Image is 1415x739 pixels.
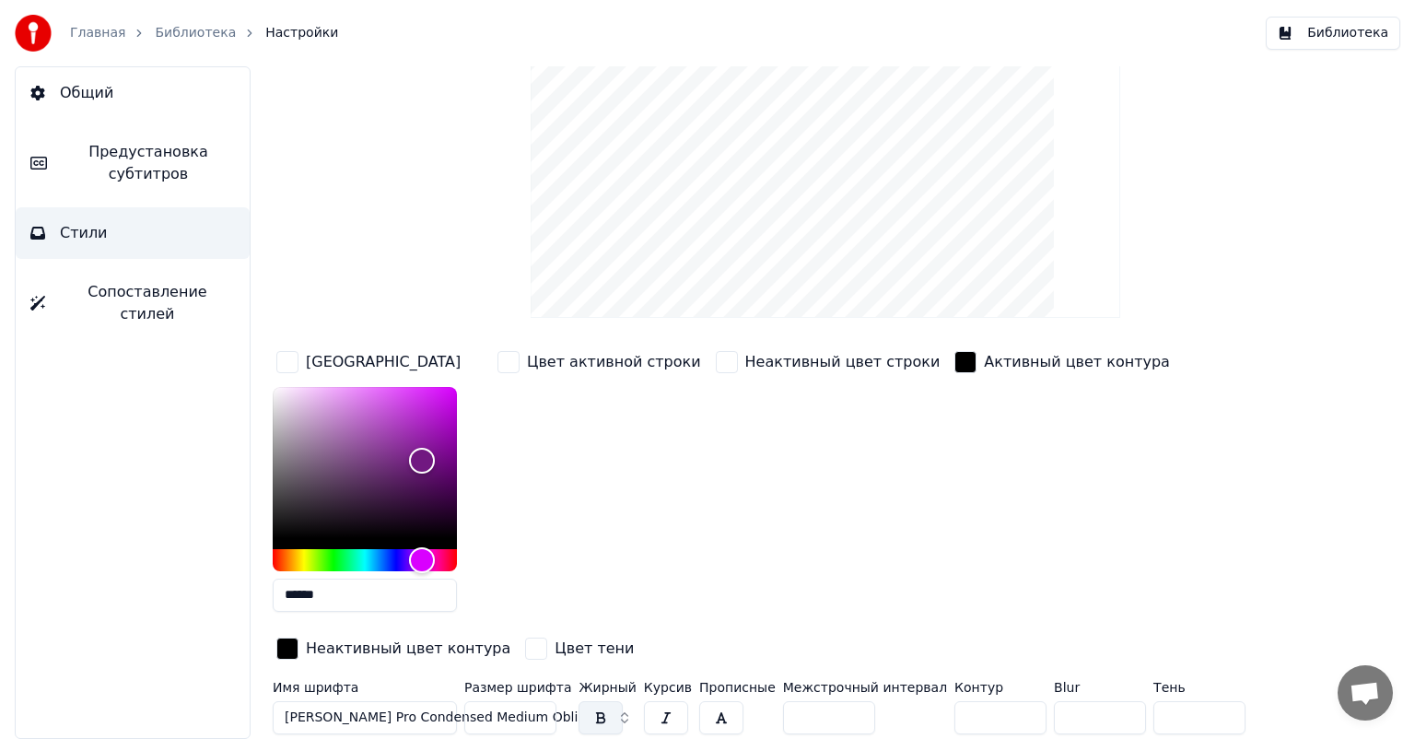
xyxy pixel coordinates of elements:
span: Сопоставление стилей [60,281,235,325]
label: Курсив [644,681,692,694]
a: Библиотека [155,24,236,42]
button: Общий [16,67,250,119]
button: [GEOGRAPHIC_DATA] [273,347,464,377]
nav: breadcrumb [70,24,338,42]
span: Стили [60,222,108,244]
button: Неактивный цвет строки [712,347,944,377]
button: Предустановка субтитров [16,126,250,200]
a: Главная [70,24,125,42]
div: Цвет активной строки [527,351,701,373]
div: Открытый чат [1338,665,1393,721]
label: Blur [1054,681,1146,694]
div: Неактивный цвет контура [306,638,510,660]
span: Общий [60,82,113,104]
label: Межстрочный интервал [783,681,947,694]
img: youka [15,15,52,52]
div: Активный цвет контура [984,351,1170,373]
label: Жирный [579,681,636,694]
button: Неактивный цвет контура [273,634,514,663]
button: Стили [16,207,250,259]
div: Неактивный цвет строки [745,351,941,373]
label: Размер шрифта [464,681,571,694]
button: Библиотека [1266,17,1400,50]
span: Настройки [265,24,338,42]
button: Цвет тени [521,634,637,663]
span: Предустановка субтитров [62,141,235,185]
button: Цвет активной строки [494,347,705,377]
div: Цвет тени [555,638,634,660]
span: [PERSON_NAME] Pro Condensed Medium Oblique [285,709,602,727]
label: Тень [1153,681,1245,694]
button: Сопоставление стилей [16,266,250,340]
label: Контур [954,681,1047,694]
button: Активный цвет контура [951,347,1174,377]
div: Hue [273,549,457,571]
label: Имя шрифта [273,681,457,694]
div: [GEOGRAPHIC_DATA] [306,351,461,373]
div: Color [273,387,457,538]
label: Прописные [699,681,776,694]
